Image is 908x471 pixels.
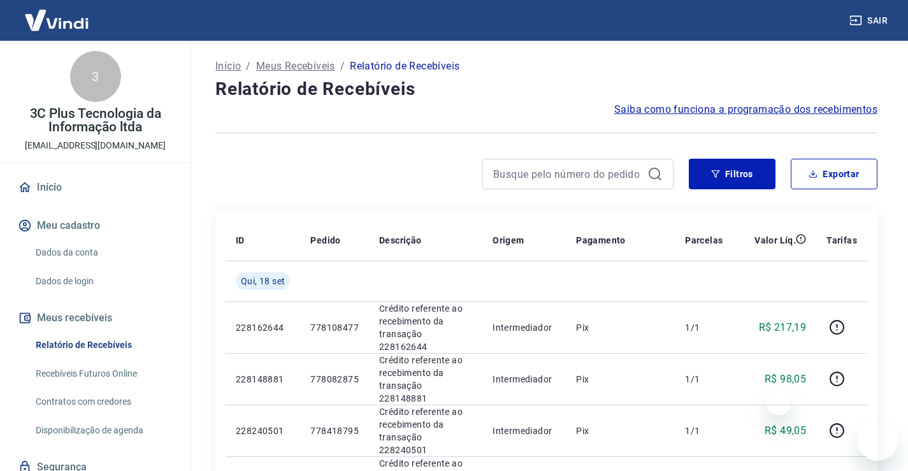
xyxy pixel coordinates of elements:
[493,424,556,437] p: Intermediador
[576,373,665,386] p: Pix
[31,268,175,294] a: Dados de login
[236,373,290,386] p: 228148881
[576,321,665,334] p: Pix
[685,373,723,386] p: 1/1
[31,240,175,266] a: Dados da conta
[340,59,345,74] p: /
[379,405,472,456] p: Crédito referente ao recebimento da transação 228240501
[215,76,877,102] h4: Relatório de Recebíveis
[493,164,642,184] input: Busque pelo número do pedido
[576,234,626,247] p: Pagamento
[685,424,723,437] p: 1/1
[493,373,556,386] p: Intermediador
[379,234,422,247] p: Descrição
[310,234,340,247] p: Pedido
[236,424,290,437] p: 228240501
[759,320,807,335] p: R$ 217,19
[15,173,175,201] a: Início
[241,275,285,287] span: Qui, 18 set
[31,332,175,358] a: Relatório de Recebíveis
[70,51,121,102] div: 3
[765,423,806,438] p: R$ 49,05
[246,59,250,74] p: /
[31,389,175,415] a: Contratos com credores
[791,159,877,189] button: Exportar
[350,59,459,74] p: Relatório de Recebíveis
[493,234,524,247] p: Origem
[379,302,472,353] p: Crédito referente ao recebimento da transação 228162644
[310,373,359,386] p: 778082875
[15,212,175,240] button: Meu cadastro
[766,389,791,415] iframe: Fechar mensagem
[493,321,556,334] p: Intermediador
[614,102,877,117] a: Saiba como funciona a programação dos recebimentos
[857,420,898,461] iframe: Botão para abrir a janela de mensagens
[689,159,775,189] button: Filtros
[215,59,241,74] a: Início
[754,234,796,247] p: Valor Líq.
[31,361,175,387] a: Recebíveis Futuros Online
[765,372,806,387] p: R$ 98,05
[15,1,98,40] img: Vindi
[310,321,359,334] p: 778108477
[310,424,359,437] p: 778418795
[826,234,857,247] p: Tarifas
[576,424,665,437] p: Pix
[15,304,175,332] button: Meus recebíveis
[256,59,335,74] a: Meus Recebíveis
[847,9,893,33] button: Sair
[236,234,245,247] p: ID
[31,417,175,444] a: Disponibilização de agenda
[379,354,472,405] p: Crédito referente ao recebimento da transação 228148881
[10,107,180,134] p: 3C Plus Tecnologia da Informação ltda
[685,321,723,334] p: 1/1
[25,139,166,152] p: [EMAIL_ADDRESS][DOMAIN_NAME]
[685,234,723,247] p: Parcelas
[236,321,290,334] p: 228162644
